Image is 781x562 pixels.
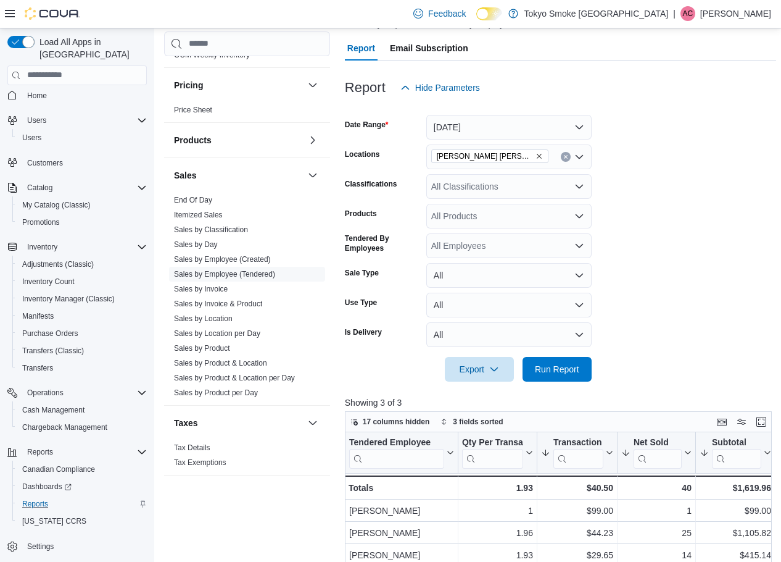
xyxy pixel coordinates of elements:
span: Users [22,113,147,128]
span: Run Report [535,363,579,375]
h3: Sales [174,169,197,181]
span: Sales by Employee (Tendered) [174,269,275,279]
span: Sales by Location per Day [174,328,260,338]
button: Qty Per Transaction [462,437,533,468]
span: Transfers [22,363,53,373]
button: Inventory Count [12,273,152,290]
a: Inventory Manager (Classic) [17,291,120,306]
a: Sales by Product [174,343,230,352]
span: Settings [27,542,54,552]
button: Promotions [12,214,152,231]
div: 40 [621,480,692,495]
button: 3 fields sorted [436,414,508,429]
button: Users [22,113,51,128]
div: Qty Per Transaction [462,437,523,468]
span: Cash Management [17,403,147,417]
span: Hamilton Rymal [431,149,548,163]
span: Inventory [27,242,57,252]
span: Customers [27,158,63,168]
span: Reports [27,447,53,457]
span: Dashboards [17,479,147,494]
span: Itemized Sales [174,209,223,219]
a: Sales by Day [174,240,218,248]
button: All [426,322,592,347]
span: Users [27,115,46,125]
span: Purchase Orders [22,329,78,338]
span: Transfers (Classic) [22,346,84,356]
button: Products [305,132,320,147]
span: Washington CCRS [17,514,147,529]
button: Settings [2,537,152,555]
a: Customers [22,156,68,170]
button: Adjustments (Classic) [12,256,152,273]
div: [PERSON_NAME] [349,503,454,518]
button: Pricing [305,77,320,92]
span: Export [452,357,506,382]
button: Enter fullscreen [754,414,769,429]
button: 17 columns hidden [345,414,435,429]
span: Tax Details [174,442,210,452]
p: [PERSON_NAME] [700,6,771,21]
h3: Pricing [174,78,203,91]
button: Cash Management [12,401,152,419]
span: Dashboards [22,482,72,492]
button: Reports [2,443,152,461]
a: Users [17,130,46,145]
h3: Products [174,133,212,146]
button: Users [2,112,152,129]
span: Feedback [428,7,466,20]
div: $40.50 [541,480,613,495]
button: Catalog [22,180,57,195]
a: Home [22,88,52,103]
button: Hide Parameters [395,75,485,100]
a: My Catalog (Classic) [17,198,96,212]
label: Sale Type [345,268,379,278]
a: Price Sheet [174,105,212,114]
button: Taxes [174,416,303,429]
span: Promotions [22,217,60,227]
button: Display options [734,414,749,429]
span: Sales by Location [174,313,233,323]
span: [PERSON_NAME] [PERSON_NAME] [437,150,533,162]
h3: Taxes [174,416,198,429]
a: Sales by Product & Location per Day [174,373,295,382]
span: Reports [22,499,48,509]
img: Cova [25,7,80,20]
button: Open list of options [574,241,584,251]
span: Users [22,133,41,143]
span: Sales by Product & Location per Day [174,372,295,382]
a: Sales by Product per Day [174,388,258,396]
span: Email Subscription [390,36,468,61]
button: Products [174,133,303,146]
span: Transfers (Classic) [17,343,147,358]
a: Settings [22,539,59,554]
span: Tax Exemptions [174,457,226,467]
button: Export [445,357,514,382]
span: Inventory [22,240,147,254]
div: [PERSON_NAME] [349,526,454,540]
a: Adjustments (Classic) [17,257,99,272]
span: Adjustments (Classic) [22,259,94,269]
button: Open list of options [574,182,584,191]
button: Clear input [561,152,571,162]
button: Sales [305,167,320,182]
div: $44.23 [541,526,613,540]
a: Cash Management [17,403,89,417]
a: End Of Day [174,195,212,204]
span: Canadian Compliance [17,462,147,477]
a: Sales by Invoice [174,284,228,293]
span: Settings [22,539,147,554]
span: Operations [22,385,147,400]
a: Inventory Count [17,274,80,289]
div: Tendered Employee [349,437,444,448]
a: Chargeback Management [17,420,112,435]
div: Transaction Average [553,437,603,468]
label: Date Range [345,120,389,130]
button: Taxes [305,415,320,430]
div: Totals [349,480,454,495]
span: AC [683,6,693,21]
a: Transfers (Classic) [17,343,89,358]
button: Canadian Compliance [12,461,152,478]
span: Home [27,91,47,101]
